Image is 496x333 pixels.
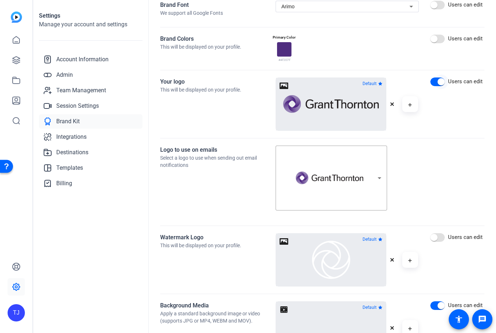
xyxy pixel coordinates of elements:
[160,301,276,310] div: Background Media
[448,1,483,9] div: Users can edit
[160,233,276,242] div: Watermark Logo
[361,79,384,88] button: Default
[39,68,142,82] a: Admin
[448,77,483,86] div: Users can edit
[312,241,350,279] img: Uploaded Image
[271,35,298,40] div: Primary Color
[160,43,276,50] div: This will be displayed on your profile.
[160,242,276,249] div: This will be displayed on your profile.
[361,303,384,312] button: Default
[39,145,142,160] a: Destinations
[363,237,377,241] span: Default
[448,233,483,241] div: Users can edit
[160,310,276,324] div: Apply a standard background image or video (supports JPG or MP4, WEBM and MOV).
[281,4,295,9] span: Arimo
[160,146,276,154] div: Logo to use on emails
[160,77,276,86] div: Your logo
[39,20,142,29] h2: Manage your account and settings
[283,95,379,113] img: Uploaded Image
[160,1,276,9] div: Brand Font
[56,164,83,172] span: Templates
[278,58,290,62] span: #4F2D7F
[56,148,88,157] span: Destinations
[56,117,80,126] span: Brand Kit
[39,176,142,191] a: Billing
[39,99,142,113] a: Session Settings
[455,315,463,324] mat-icon: accessibility
[56,86,106,95] span: Team Management
[160,154,276,169] div: Select a logo to use when sending out email notifications
[363,305,377,310] span: Default
[448,301,483,310] div: Users can edit
[296,172,363,184] img: Logo
[56,55,109,64] span: Account Information
[39,114,142,129] a: Brand Kit
[11,12,22,23] img: blue-gradient.svg
[160,35,276,43] div: Brand Colors
[56,71,73,79] span: Admin
[8,304,25,321] div: TJ
[39,83,142,98] a: Team Management
[56,102,99,110] span: Session Settings
[478,315,487,324] mat-icon: message
[448,35,483,43] div: Users can edit
[160,9,276,17] div: We support all Google Fonts
[39,52,142,67] a: Account Information
[39,130,142,144] a: Integrations
[39,161,142,175] a: Templates
[39,12,142,20] h1: Settings
[56,179,72,188] span: Billing
[361,235,384,244] button: Default
[160,86,276,93] div: This will be displayed on your profile.
[363,81,377,86] span: Default
[56,133,87,141] span: Integrations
